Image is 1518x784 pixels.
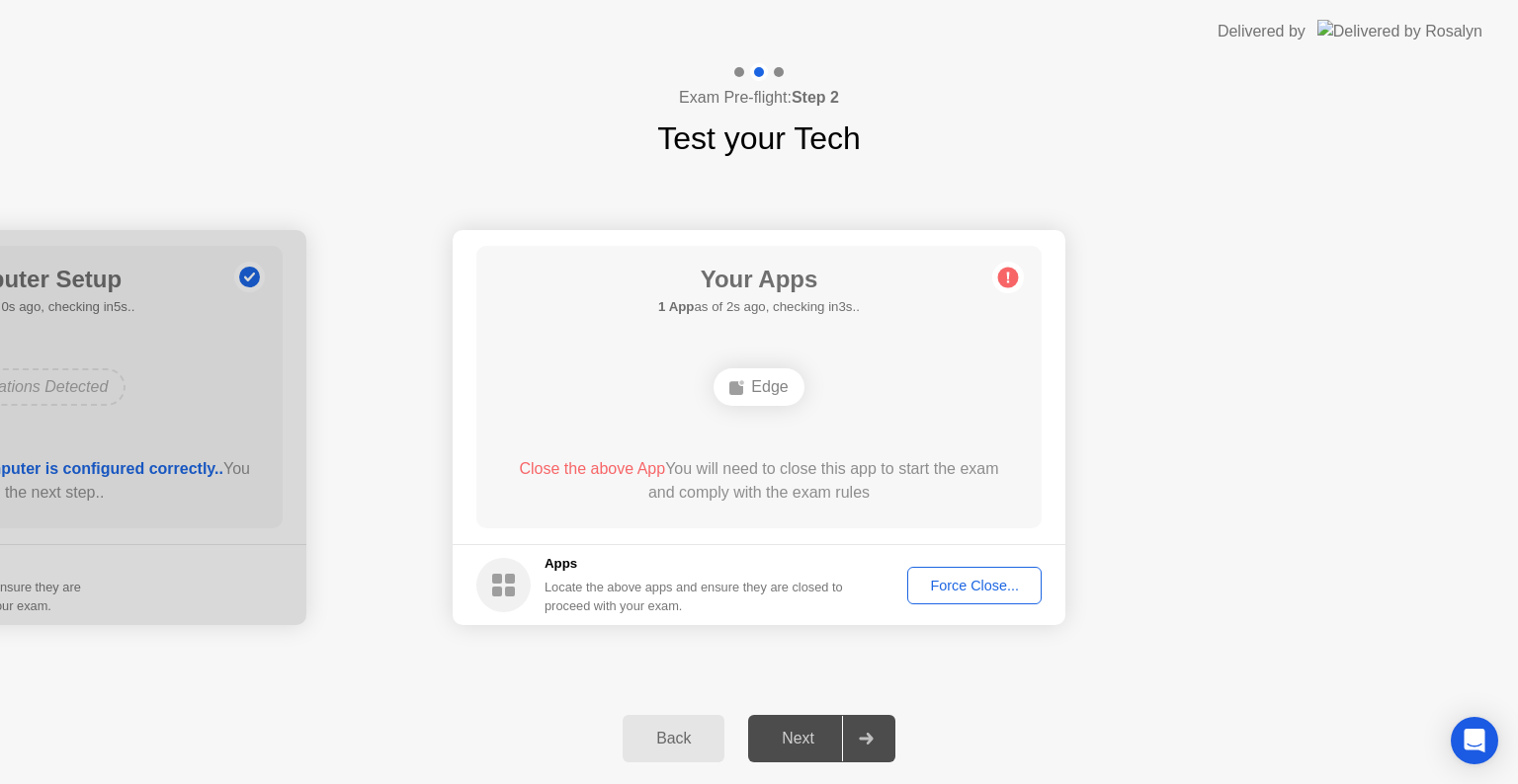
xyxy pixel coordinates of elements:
b: Step 2 [792,89,839,106]
span: Close the above App [519,460,665,477]
h4: Exam Pre-flight: [679,86,839,110]
b: 1 App [658,299,694,314]
button: Back [623,715,724,762]
div: Back [629,730,718,747]
h5: Apps [545,554,844,574]
div: Delivered by [1218,20,1306,43]
h5: as of 2s ago, checking in3s.. [658,297,860,317]
button: Next [748,715,895,762]
div: Locate the above apps and ensure they are closed to proceed with your exam. [545,578,844,615]
img: Delivered by Rosalyn [1317,20,1482,42]
h1: Test your Tech [657,115,861,162]
div: You will need to close this app to start the exam and comply with the exam rules [505,457,1014,505]
div: Force Close... [914,578,1035,593]
div: Edge [714,368,803,406]
h1: Your Apps [658,262,860,297]
div: Open Intercom Messenger [1451,717,1498,764]
button: Force Close... [907,567,1042,604]
div: Next [754,730,842,747]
